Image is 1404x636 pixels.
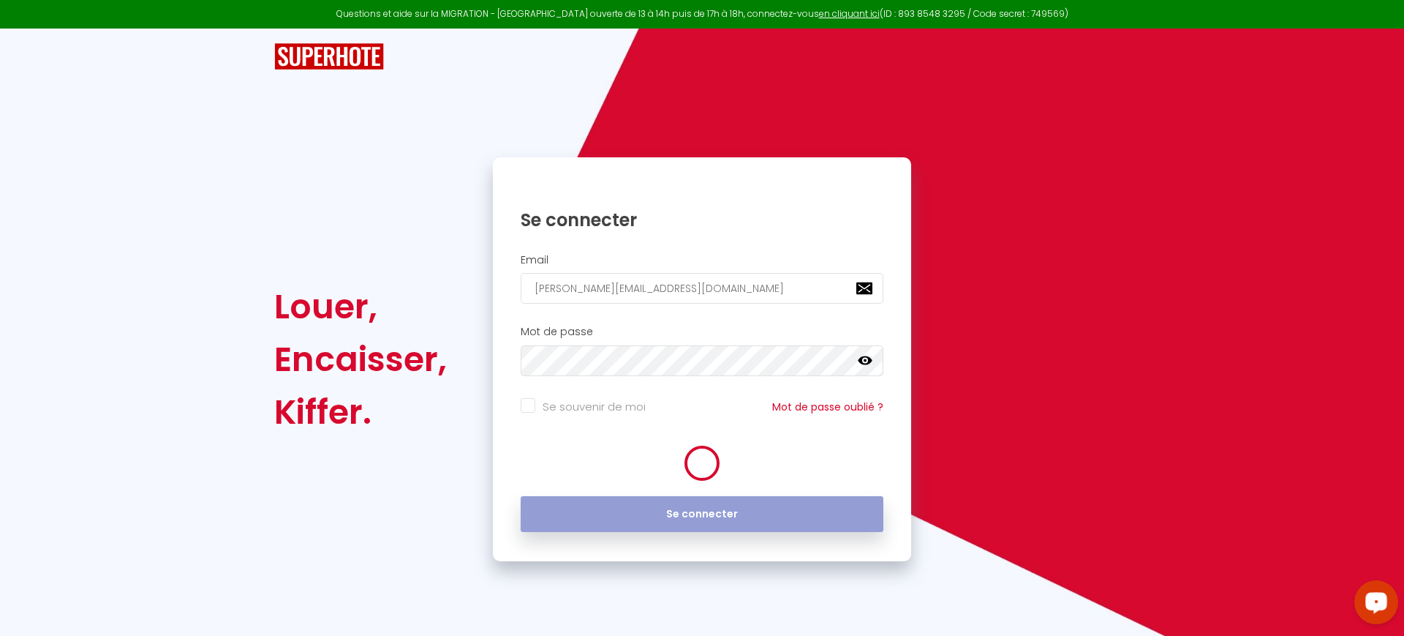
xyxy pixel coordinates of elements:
div: Encaisser, [274,333,447,386]
h1: Se connecter [521,209,883,231]
div: Kiffer. [274,386,447,438]
button: Se connecter [521,496,883,533]
h2: Email [521,254,883,266]
a: Mot de passe oublié ? [772,400,883,414]
img: SuperHote logo [274,43,384,70]
iframe: LiveChat chat widget [1343,575,1404,636]
a: en cliquant ici [819,7,880,20]
div: Louer, [274,280,447,333]
h2: Mot de passe [521,326,883,338]
input: Ton Email [521,273,883,304]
